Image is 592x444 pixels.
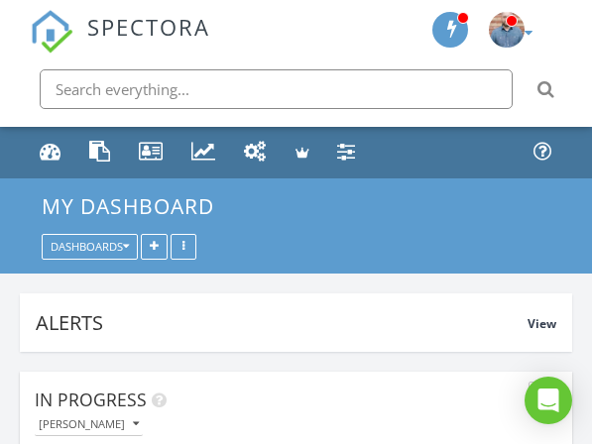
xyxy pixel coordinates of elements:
button: Dashboards [42,234,138,259]
div: [PERSON_NAME] [39,418,139,429]
span: SPECTORA [87,10,210,42]
a: Templates [82,134,118,171]
a: Settings [330,134,363,171]
a: Dashboard [33,134,68,171]
div: Open Intercom Messenger [525,377,572,424]
a: Metrics [184,134,223,171]
a: SPECTORA [30,29,210,67]
img: The Best Home Inspection Software - Spectora [30,10,73,54]
button: [PERSON_NAME] [35,412,143,436]
a: Advanced [289,134,316,171]
div: Alerts [36,309,528,336]
a: Automations (Advanced) [237,134,275,171]
span: In Progress [35,388,147,411]
input: Search everything... [40,69,513,109]
img: ingefamily_kap202175_original.jpeg [489,12,525,48]
a: My Dashboard [42,192,229,220]
a: Support Center [527,134,559,171]
a: Contacts [132,134,171,171]
span: View [528,315,556,332]
div: Dashboards [51,241,129,252]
